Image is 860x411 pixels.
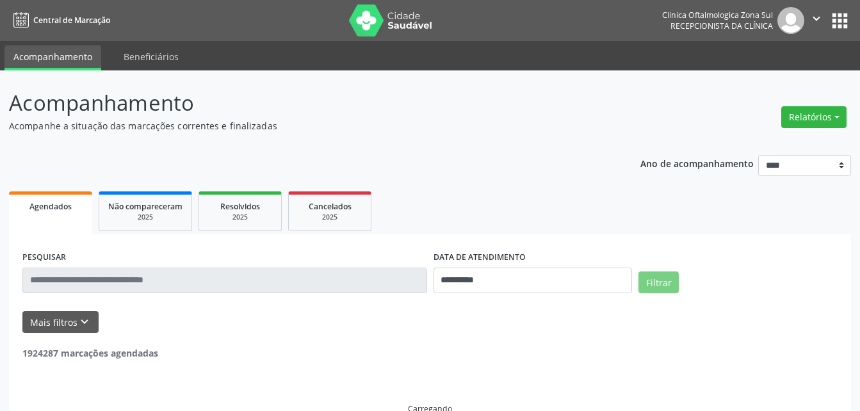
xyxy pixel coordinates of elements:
[804,7,829,34] button: 
[809,12,823,26] i: 
[309,201,352,212] span: Cancelados
[4,45,101,70] a: Acompanhamento
[220,201,260,212] span: Resolvidos
[108,201,183,212] span: Não compareceram
[208,213,272,222] div: 2025
[29,201,72,212] span: Agendados
[77,315,92,329] i: keyboard_arrow_down
[22,248,66,268] label: PESQUISAR
[108,213,183,222] div: 2025
[22,311,99,334] button: Mais filtroskeyboard_arrow_down
[829,10,851,32] button: apps
[777,7,804,34] img: img
[9,119,599,133] p: Acompanhe a situação das marcações correntes e finalizadas
[115,45,188,68] a: Beneficiários
[670,20,773,31] span: Recepcionista da clínica
[434,248,526,268] label: DATA DE ATENDIMENTO
[9,10,110,31] a: Central de Marcação
[298,213,362,222] div: 2025
[9,87,599,119] p: Acompanhamento
[638,271,679,293] button: Filtrar
[662,10,773,20] div: Clinica Oftalmologica Zona Sul
[640,155,754,171] p: Ano de acompanhamento
[781,106,847,128] button: Relatórios
[33,15,110,26] span: Central de Marcação
[22,347,158,359] strong: 1924287 marcações agendadas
